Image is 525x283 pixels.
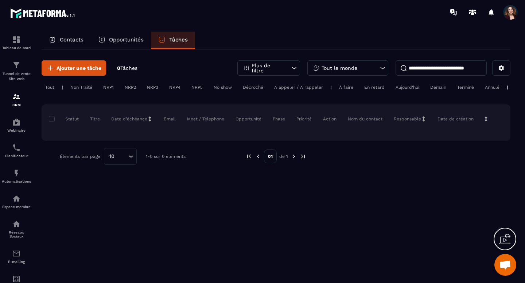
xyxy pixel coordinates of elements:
p: Responsable [394,116,421,122]
p: Tableau de bord [2,46,31,50]
p: Tout le monde [322,65,357,71]
p: Titre [90,116,100,122]
div: NRP5 [188,83,206,92]
p: Opportunité [236,116,261,122]
p: | [62,85,63,90]
div: Terminé [454,83,478,92]
a: Ouvrir le chat [494,254,516,276]
img: email [12,249,21,258]
div: En retard [361,83,388,92]
img: prev [246,153,252,160]
p: Priorité [296,116,312,122]
p: Action [323,116,337,122]
p: Date d’échéance [111,116,147,122]
p: de 1 [279,154,288,159]
img: prev [255,153,261,160]
a: schedulerschedulerPlanificateur [2,138,31,163]
p: Phase [273,116,285,122]
p: 0 [117,65,137,72]
div: Décroché [239,83,267,92]
p: Tâches [169,36,188,43]
img: formation [12,61,21,69]
p: E-mailing [2,260,31,264]
div: Search for option [104,148,137,165]
p: Éléments par page [60,154,100,159]
p: Email [164,116,176,122]
div: Non Traité [67,83,96,92]
p: Meet / Téléphone [187,116,224,122]
p: Automatisations [2,179,31,183]
p: Webinaire [2,128,31,132]
p: | [507,85,508,90]
p: Date de création [437,116,474,122]
div: A appeler / A rappeler [271,83,327,92]
p: Statut [51,116,79,122]
span: Tâches [120,65,137,71]
div: NRP3 [143,83,162,92]
p: Opportunités [109,36,144,43]
a: emailemailE-mailing [2,244,31,269]
p: CRM [2,103,31,107]
p: Contacts [60,36,83,43]
a: Opportunités [91,32,151,49]
img: automations [12,194,21,203]
button: Ajouter une tâche [42,60,106,76]
img: automations [12,118,21,127]
img: next [300,153,306,160]
p: Réseaux Sociaux [2,230,31,238]
p: | [330,85,332,90]
p: Nom du contact [348,116,382,122]
img: formation [12,92,21,101]
p: Plus de filtre [252,63,284,73]
div: Aujourd'hui [392,83,423,92]
a: automationsautomationsAutomatisations [2,163,31,189]
a: Tâches [151,32,195,49]
img: formation [12,35,21,44]
p: 1-0 sur 0 éléments [146,154,186,159]
div: No show [210,83,236,92]
input: Search for option [117,152,127,160]
img: automations [12,169,21,178]
div: Tout [42,83,58,92]
a: automationsautomationsEspace membre [2,189,31,214]
a: formationformationCRM [2,87,31,112]
a: Contacts [42,32,91,49]
img: scheduler [12,143,21,152]
div: Annulé [481,83,503,92]
span: 10 [107,152,117,160]
p: Tunnel de vente Site web [2,71,31,81]
p: Planificateur [2,154,31,158]
div: NRP1 [100,83,117,92]
img: logo [10,7,76,20]
img: next [291,153,297,160]
p: Espace membre [2,205,31,209]
p: 01 [264,150,277,163]
div: Demain [427,83,450,92]
span: Ajouter une tâche [57,64,101,72]
img: social-network [12,220,21,228]
a: social-networksocial-networkRéseaux Sociaux [2,214,31,244]
div: NRP2 [121,83,140,92]
div: À faire [335,83,357,92]
a: formationformationTableau de bord [2,30,31,55]
div: NRP4 [166,83,184,92]
a: automationsautomationsWebinaire [2,112,31,138]
a: formationformationTunnel de vente Site web [2,55,31,87]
